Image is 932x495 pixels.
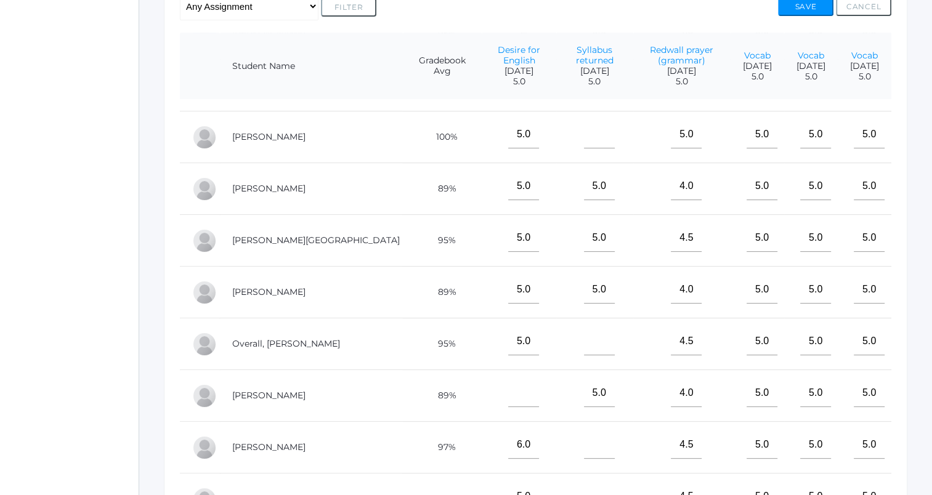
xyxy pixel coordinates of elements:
[403,215,482,267] td: 95%
[403,33,482,100] th: Gradebook Avg
[232,441,306,453] a: [PERSON_NAME]
[403,267,482,318] td: 89%
[232,183,306,194] a: [PERSON_NAME]
[650,44,713,66] a: Redwall prayer (grammar)
[220,33,403,100] th: Student Name
[232,390,306,401] a: [PERSON_NAME]
[192,332,217,356] div: Chris Overall
[646,76,718,87] span: 5.0
[192,435,217,460] div: Emme Renz
[851,50,878,61] a: Vocab
[232,286,306,297] a: [PERSON_NAME]
[494,76,543,87] span: 5.0
[403,422,482,473] td: 97%
[403,370,482,422] td: 89%
[646,66,718,76] span: [DATE]
[569,76,621,87] span: 5.0
[796,71,825,82] span: 5.0
[232,338,340,349] a: Overall, [PERSON_NAME]
[743,71,772,82] span: 5.0
[796,61,825,71] span: [DATE]
[403,163,482,215] td: 89%
[850,71,879,82] span: 5.0
[192,177,217,201] div: Rachel Hayton
[850,61,879,71] span: [DATE]
[494,66,543,76] span: [DATE]
[192,125,217,150] div: LaRae Erner
[743,61,772,71] span: [DATE]
[744,50,771,61] a: Vocab
[798,50,824,61] a: Vocab
[192,280,217,305] div: Marissa Myers
[498,44,540,66] a: Desire for English
[403,318,482,370] td: 95%
[403,111,482,163] td: 100%
[232,131,306,142] a: [PERSON_NAME]
[576,44,614,66] a: Syllabus returned
[192,228,217,253] div: Austin Hill
[192,384,217,408] div: Olivia Puha
[232,235,400,246] a: [PERSON_NAME][GEOGRAPHIC_DATA]
[569,66,621,76] span: [DATE]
